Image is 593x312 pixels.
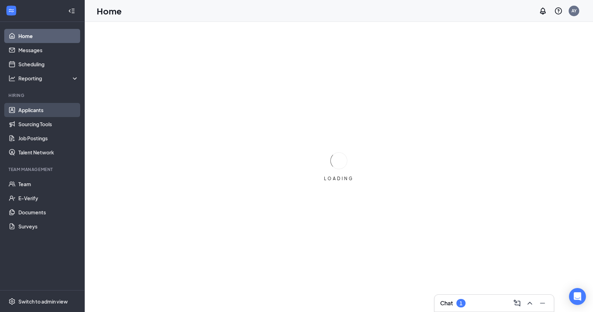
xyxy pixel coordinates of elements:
button: Minimize [537,298,548,309]
div: Open Intercom Messenger [569,288,586,305]
svg: ChevronUp [526,299,534,307]
button: ChevronUp [524,298,535,309]
svg: Analysis [8,75,16,82]
svg: ComposeMessage [513,299,521,307]
div: LOADING [321,176,357,182]
svg: Collapse [68,7,75,14]
svg: Settings [8,298,16,305]
a: Home [18,29,79,43]
h3: Chat [440,299,453,307]
svg: QuestionInfo [554,7,563,15]
a: Scheduling [18,57,79,71]
div: AY [571,8,577,14]
a: Job Postings [18,131,79,145]
button: ComposeMessage [511,298,523,309]
a: Documents [18,205,79,219]
a: Sourcing Tools [18,117,79,131]
svg: Minimize [538,299,547,307]
h1: Home [97,5,122,17]
a: Talent Network [18,145,79,159]
svg: WorkstreamLogo [8,7,15,14]
a: Applicants [18,103,79,117]
svg: Notifications [539,7,547,15]
div: Hiring [8,92,77,98]
div: Team Management [8,166,77,172]
a: Team [18,177,79,191]
div: Reporting [18,75,79,82]
div: 1 [460,300,462,306]
a: Surveys [18,219,79,233]
div: Switch to admin view [18,298,68,305]
a: Messages [18,43,79,57]
a: E-Verify [18,191,79,205]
